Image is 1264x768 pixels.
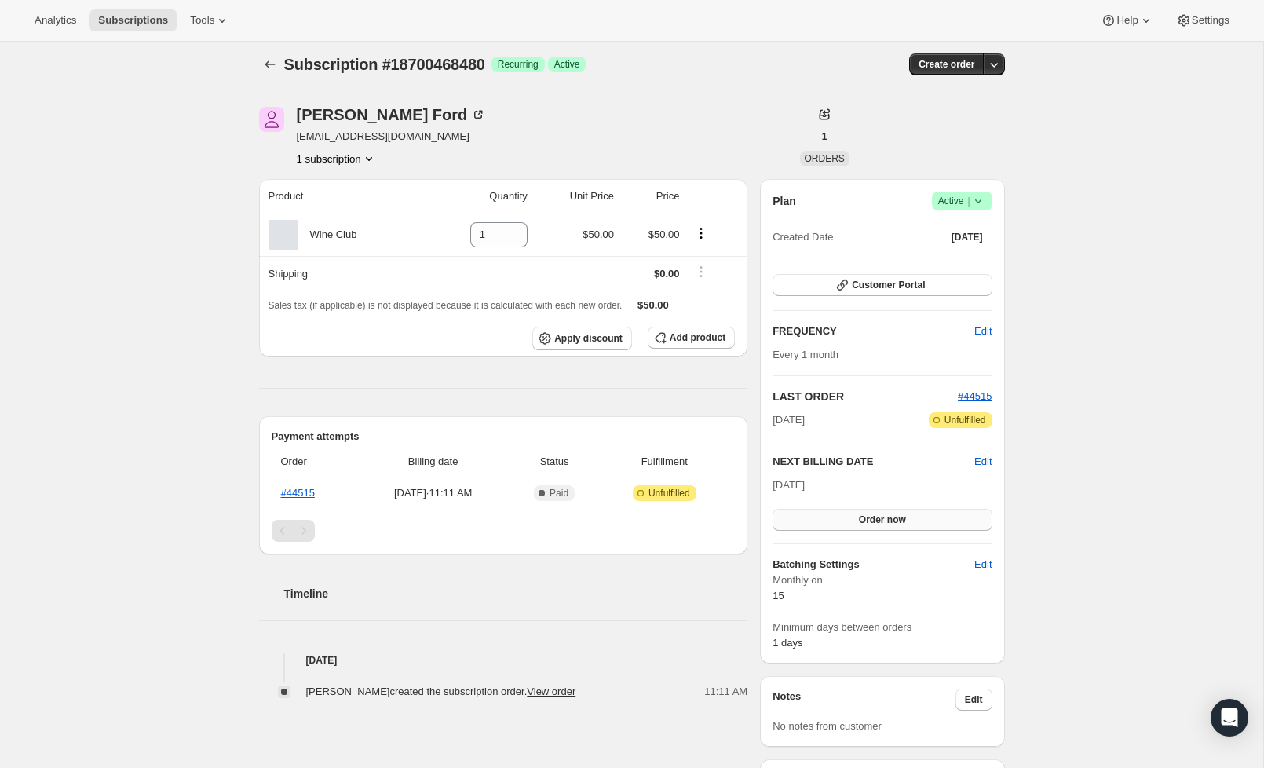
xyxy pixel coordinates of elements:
span: ORDERS [805,153,845,164]
span: [DATE] · 11:11 AM [361,485,506,501]
span: $50.00 [648,229,680,240]
span: Active [554,58,580,71]
span: Subscription #18700468480 [284,56,485,73]
span: Minimum days between orders [773,620,992,635]
button: Order now [773,509,992,531]
span: Unfulfilled [648,487,690,499]
span: [DATE] [773,479,805,491]
span: Create order [919,58,974,71]
button: Settings [1167,9,1239,31]
span: 15 [773,590,784,602]
span: Settings [1192,14,1229,27]
th: Quantity [425,179,532,214]
span: 1 days [773,637,802,649]
a: #44515 [958,390,992,402]
button: 1 [813,126,837,148]
span: Tools [190,14,214,27]
span: [PERSON_NAME] created the subscription order. [306,686,576,697]
span: Edit [974,557,992,572]
th: Shipping [259,256,425,291]
a: #44515 [281,487,315,499]
span: Unfulfilled [944,414,986,426]
button: Edit [965,319,1001,344]
th: Unit Price [532,179,619,214]
div: Wine Club [298,227,357,243]
span: [DATE] [952,231,983,243]
nav: Pagination [272,520,736,542]
span: Apply discount [554,332,623,345]
span: Edit [974,324,992,339]
span: $50.00 [583,229,614,240]
span: [EMAIL_ADDRESS][DOMAIN_NAME] [297,129,487,144]
span: Created Date [773,229,833,245]
span: $0.00 [654,268,680,280]
h2: LAST ORDER [773,389,958,404]
h4: [DATE] [259,653,748,668]
span: Recurring [498,58,539,71]
button: Customer Portal [773,274,992,296]
h3: Notes [773,689,955,711]
th: Price [619,179,684,214]
span: [DATE] [773,412,805,428]
button: Edit [974,454,992,470]
span: Ashley Ford [259,107,284,132]
h2: NEXT BILLING DATE [773,454,974,470]
h2: FREQUENCY [773,324,974,339]
span: Edit [965,693,983,706]
span: Subscriptions [98,14,168,27]
h6: Batching Settings [773,557,974,572]
h2: Plan [773,193,796,209]
button: Product actions [689,225,714,242]
button: Subscriptions [259,53,281,75]
span: Analytics [35,14,76,27]
span: $50.00 [637,299,669,311]
button: Apply discount [532,327,632,350]
button: Product actions [297,151,377,166]
span: Paid [550,487,568,499]
span: 11:11 AM [704,684,747,700]
button: Create order [909,53,984,75]
span: Every 1 month [773,349,838,360]
span: Monthly on [773,572,992,588]
button: #44515 [958,389,992,404]
div: [PERSON_NAME] Ford [297,107,487,123]
span: Add product [670,331,725,344]
button: [DATE] [942,226,992,248]
span: Order now [859,514,906,526]
span: Help [1116,14,1138,27]
button: Edit [965,552,1001,577]
span: | [967,195,970,207]
span: No notes from customer [773,720,882,732]
button: Shipping actions [689,263,714,280]
span: Status [515,454,594,470]
button: Edit [955,689,992,711]
button: Add product [648,327,735,349]
span: Fulfillment [603,454,725,470]
span: 1 [822,130,827,143]
th: Order [272,444,356,479]
th: Product [259,179,425,214]
span: Sales tax (if applicable) is not displayed because it is calculated with each new order. [269,300,623,311]
h2: Payment attempts [272,429,736,444]
h2: Timeline [284,586,748,602]
button: Subscriptions [89,9,177,31]
button: Analytics [25,9,86,31]
span: Active [938,193,986,209]
a: View order [527,686,575,697]
button: Help [1091,9,1163,31]
button: Tools [181,9,239,31]
span: Customer Portal [852,279,925,291]
div: Open Intercom Messenger [1211,699,1248,737]
span: Billing date [361,454,506,470]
